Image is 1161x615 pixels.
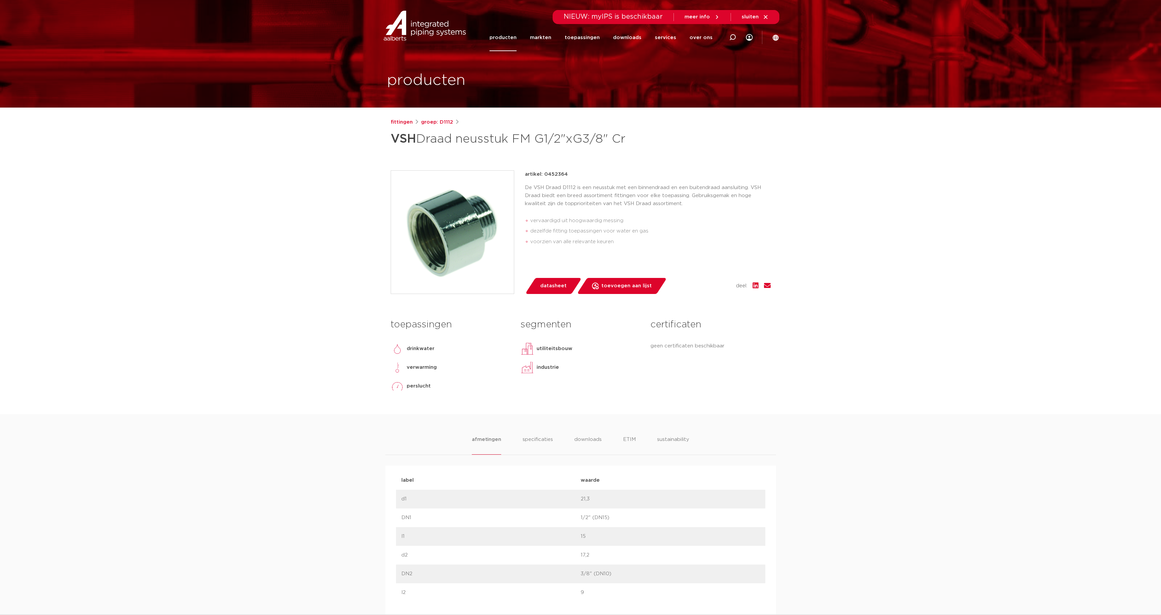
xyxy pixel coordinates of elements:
p: DN1 [401,514,581,522]
p: l1 [401,532,581,541]
a: groep: D1112 [421,118,453,126]
h3: toepassingen [391,318,511,331]
span: toevoegen aan lijst [601,281,652,291]
p: perslucht [407,382,431,390]
li: voorzien van alle relevante keuren [530,237,771,247]
span: sluiten [742,14,759,19]
img: industrie [521,361,534,374]
p: 1/2" (DN15) [581,514,760,522]
img: utiliteitsbouw [521,342,534,355]
li: afmetingen [472,436,501,455]
p: 21,3 [581,495,760,503]
a: datasheet [525,278,582,294]
div: my IPS [746,24,753,51]
img: drinkwater [391,342,404,355]
p: DN2 [401,570,581,578]
strong: VSH [391,133,416,145]
a: downloads [613,24,641,51]
a: markten [530,24,551,51]
nav: Menu [490,24,713,51]
p: industrie [537,363,559,371]
p: l2 [401,589,581,597]
p: label [401,476,581,484]
a: over ons [690,24,713,51]
img: Product Image for VSH Draad neusstuk FM G1/2"xG3/8" Cr [391,171,514,294]
span: deel: [736,282,747,290]
li: specificaties [523,436,553,455]
span: NIEUW: myIPS is beschikbaar [564,13,663,20]
h3: certificaten [650,318,770,331]
a: services [655,24,676,51]
li: vervaardigd uit hoogwaardig messing [530,215,771,226]
img: verwarming [391,361,404,374]
p: d2 [401,551,581,559]
p: 3/8" (DN10) [581,570,760,578]
li: sustainability [657,436,689,455]
p: geen certificaten beschikbaar [650,342,770,350]
a: meer info [685,14,720,20]
h1: Draad neusstuk FM G1/2"xG3/8" Cr [391,129,641,149]
a: toepassingen [565,24,600,51]
a: sluiten [742,14,769,20]
li: downloads [574,436,602,455]
img: perslucht [391,379,404,393]
p: 17,2 [581,551,760,559]
p: 15 [581,532,760,541]
li: ETIM [623,436,636,455]
p: 9 [581,589,760,597]
p: d1 [401,495,581,503]
h3: segmenten [521,318,640,331]
p: drinkwater [407,345,434,353]
a: fittingen [391,118,413,126]
a: producten [490,24,517,51]
p: De VSH Draad D1112 is een neusstuk met een binnendraad en een buitendraad aansluiting. VSH Draad ... [525,184,771,208]
span: meer info [685,14,710,19]
span: datasheet [540,281,567,291]
li: dezelfde fitting toepassingen voor water en gas [530,226,771,237]
p: verwarming [407,363,437,371]
h1: producten [387,70,465,91]
p: artikel: 0452364 [525,170,568,178]
p: waarde [581,476,760,484]
p: utiliteitsbouw [537,345,572,353]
